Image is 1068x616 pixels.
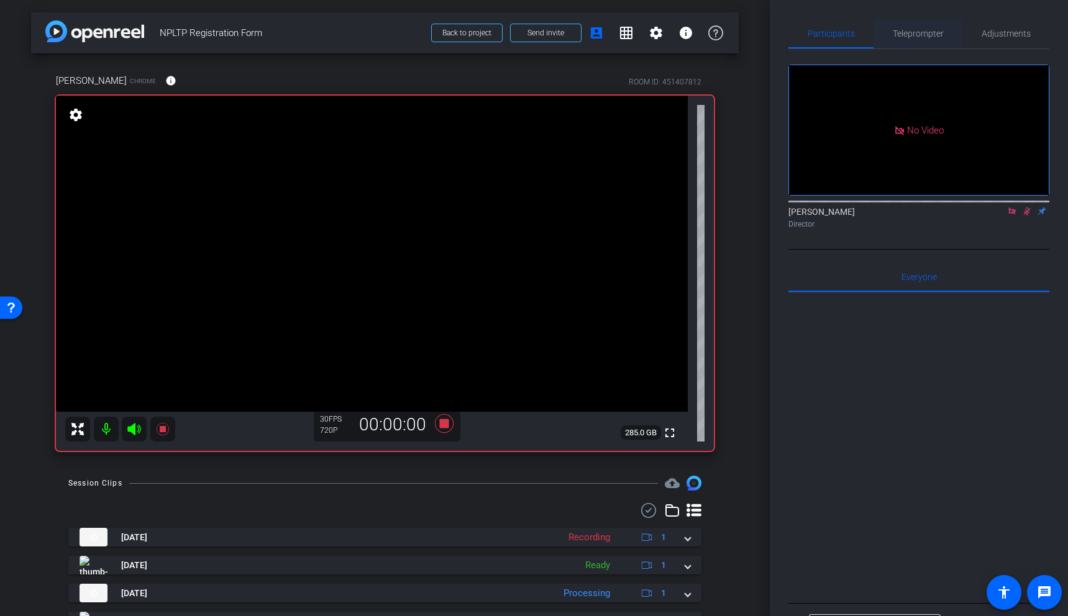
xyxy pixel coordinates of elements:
mat-icon: message [1037,585,1052,600]
span: 1 [661,531,666,544]
div: Processing [557,586,616,600]
button: Send invite [510,24,582,42]
mat-icon: fullscreen [662,425,677,440]
span: [DATE] [121,531,147,544]
span: Send invite [527,28,564,38]
mat-icon: accessibility [997,585,1011,600]
img: thumb-nail [80,528,107,546]
span: Teleprompter [893,29,944,38]
img: app-logo [45,20,144,42]
mat-expansion-panel-header: thumb-nail[DATE]Ready1 [68,556,701,574]
div: 720P [320,425,351,435]
img: Session clips [687,476,701,491]
mat-icon: account_box [589,25,604,40]
span: Back to project [442,29,491,37]
div: ROOM ID: 451407812 [629,76,701,88]
span: 1 [661,559,666,572]
div: Ready [579,558,616,573]
mat-expansion-panel-header: thumb-nail[DATE]Processing1 [68,584,701,602]
div: [PERSON_NAME] [788,206,1049,230]
mat-icon: settings [67,107,84,122]
div: Session Clips [68,477,122,489]
mat-icon: settings [649,25,664,40]
button: Back to project [431,24,503,42]
img: thumb-nail [80,556,107,574]
img: thumb-nail [80,584,107,602]
span: Destinations for your clips [665,476,680,491]
span: No Video [907,124,944,135]
mat-icon: info [165,75,176,86]
span: Participants [808,29,855,38]
span: 285.0 GB [621,425,661,440]
span: Chrome [130,76,156,86]
mat-icon: grid_on [619,25,634,40]
mat-icon: info [678,25,693,40]
mat-expansion-panel-header: thumb-nail[DATE]Recording1 [68,528,701,546]
span: Everyone [901,273,937,281]
div: Director [788,219,1049,230]
span: [DATE] [121,559,147,572]
span: FPS [329,415,342,423]
span: [DATE] [121,587,147,600]
mat-icon: cloud_upload [665,476,680,491]
span: 1 [661,587,666,600]
div: 30 [320,414,351,424]
span: Adjustments [982,29,1031,38]
div: 00:00:00 [351,414,434,435]
div: Recording [562,530,616,545]
span: NPLTP Registration Form [160,20,424,45]
span: [PERSON_NAME] [56,74,127,88]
